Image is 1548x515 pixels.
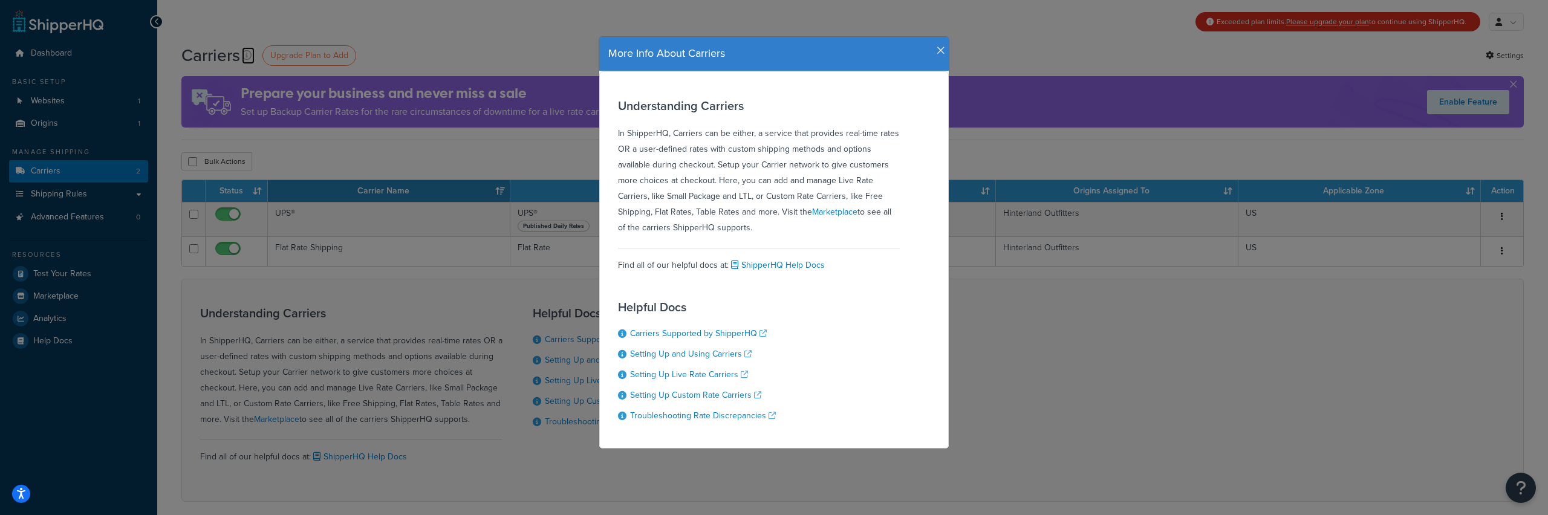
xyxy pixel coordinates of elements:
div: Find all of our helpful docs at: [618,248,900,273]
a: ShipperHQ Help Docs [729,259,825,271]
a: Marketplace [812,206,857,218]
a: Setting Up and Using Carriers [630,348,752,360]
div: In ShipperHQ, Carriers can be either, a service that provides real-time rates OR a user-defined r... [618,99,900,236]
a: Setting Up Custom Rate Carriers [630,389,761,401]
h3: Helpful Docs [618,300,776,314]
h4: More Info About Carriers [608,46,940,62]
h3: Understanding Carriers [618,99,900,112]
a: Carriers Supported by ShipperHQ [630,327,767,340]
a: Troubleshooting Rate Discrepancies [630,409,776,422]
a: Setting Up Live Rate Carriers [630,368,748,381]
